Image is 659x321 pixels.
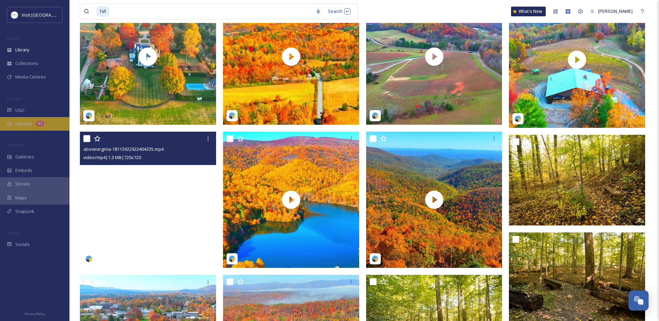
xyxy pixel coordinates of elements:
[15,121,33,127] span: Uploads
[229,255,236,262] img: snapsea-logo.png
[85,112,92,119] img: snapsea-logo.png
[7,36,19,41] span: MEDIA
[7,230,21,236] span: SOCIALS
[83,154,141,160] span: video/mp4 | 1.3 MB | 720 x 720
[509,135,645,226] img: PR_103017_FallTrails_JL_95.jpg
[372,255,379,262] img: snapsea-logo.png
[598,8,633,14] span: [PERSON_NAME]
[15,60,38,67] span: Collections
[15,241,30,248] span: Socials
[15,208,34,215] span: SnapLink
[15,167,32,174] span: Embeds
[223,132,359,268] img: thumbnail
[15,74,46,80] span: Media Centres
[7,96,22,101] span: COLLECT
[36,121,44,126] div: 81
[15,195,27,201] span: Maps
[628,290,649,311] button: Open Chat
[366,132,502,268] img: thumbnail
[80,132,216,268] video: abovevirginia-18113922922404335.mp4
[25,312,45,316] span: Privacy Policy
[85,255,92,262] img: snapsea-logo.png
[96,6,109,16] span: fall
[324,5,354,18] div: Search
[83,146,164,152] span: abovevirginia-18113922922404335.mp4
[15,181,30,187] span: Stories
[511,7,546,16] a: What's New
[514,115,521,122] img: snapsea-logo.png
[15,47,29,53] span: Library
[15,154,34,160] span: Galleries
[372,112,379,119] img: snapsea-logo.png
[7,143,23,148] span: WIDGETS
[22,11,75,18] span: Visit [GEOGRAPHIC_DATA]
[587,5,636,18] a: [PERSON_NAME]
[11,11,18,18] img: Circle%20Logo.png
[229,112,236,119] img: snapsea-logo.png
[25,309,45,318] a: Privacy Policy
[15,107,25,114] span: UGC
